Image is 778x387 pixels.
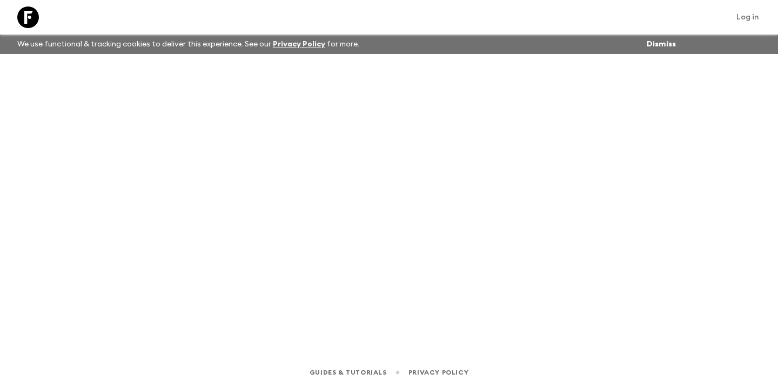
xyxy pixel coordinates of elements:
a: Guides & Tutorials [310,366,387,378]
a: Log in [730,10,765,25]
p: We use functional & tracking cookies to deliver this experience. See our for more. [13,35,364,54]
a: Privacy Policy [408,366,468,378]
a: Privacy Policy [273,40,325,48]
button: Dismiss [644,37,679,52]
